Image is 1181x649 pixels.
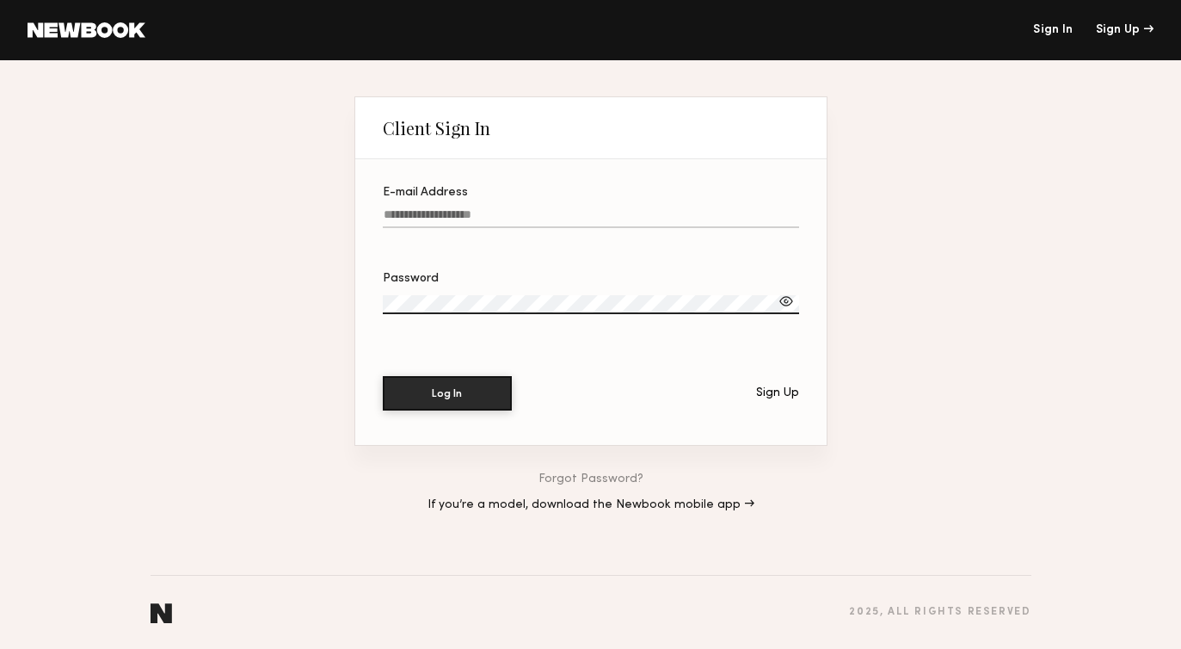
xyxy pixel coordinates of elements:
[383,295,799,314] input: Password
[1096,24,1153,36] div: Sign Up
[427,499,754,511] a: If you’re a model, download the Newbook mobile app →
[756,387,799,399] div: Sign Up
[383,376,512,411] button: Log In
[538,473,643,485] a: Forgot Password?
[383,118,490,139] div: Client Sign In
[1033,24,1073,36] a: Sign In
[383,273,799,285] div: Password
[849,607,1030,618] div: 2025 , all rights reserved
[383,208,799,228] input: E-mail Address
[383,187,799,199] div: E-mail Address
